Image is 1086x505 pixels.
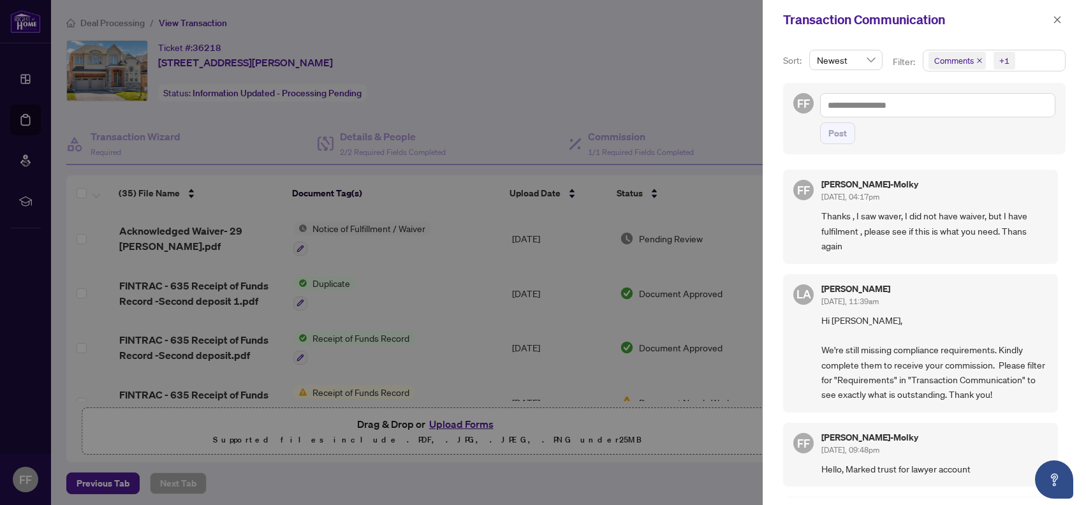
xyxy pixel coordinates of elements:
[821,209,1048,253] span: Thanks , I saw waver, I did not have waiver, but I have fulfilment , please see if this is what y...
[796,285,811,303] span: LA
[893,55,917,69] p: Filter:
[821,462,1048,476] span: Hello, Marked trust for lawyer account
[1035,460,1073,499] button: Open asap
[821,180,918,189] h5: [PERSON_NAME]-Molky
[797,181,810,199] span: FF
[783,10,1049,29] div: Transaction Communication
[821,192,879,201] span: [DATE], 04:17pm
[934,54,974,67] span: Comments
[797,434,810,452] span: FF
[928,52,986,70] span: Comments
[817,50,875,70] span: Newest
[821,284,890,293] h5: [PERSON_NAME]
[999,54,1009,67] div: +1
[821,313,1048,402] span: Hi [PERSON_NAME], We're still missing compliance requirements. Kindly complete them to receive yo...
[976,57,983,64] span: close
[821,445,879,455] span: [DATE], 09:48pm
[821,296,879,306] span: [DATE], 11:39am
[797,94,810,112] span: FF
[783,54,804,68] p: Sort:
[1053,15,1062,24] span: close
[821,433,918,442] h5: [PERSON_NAME]-Molky
[820,122,855,144] button: Post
